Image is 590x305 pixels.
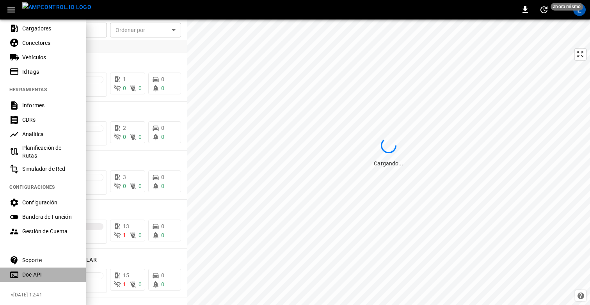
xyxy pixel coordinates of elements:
[22,116,76,124] div: CDRs
[538,4,550,16] button: set refresh interval
[22,130,76,138] div: Analítica
[22,256,76,264] div: Soporte
[22,165,76,173] div: Simulador de Red
[11,291,80,299] span: v [DATE] 12:41
[22,271,76,278] div: Doc API
[22,144,76,160] div: Planificación de Rutas
[22,2,91,12] img: ampcontrol.io logo
[22,25,76,32] div: Cargadores
[551,3,583,11] span: ahora mismo
[22,213,76,221] div: Bandera de Función
[22,101,76,109] div: Informes
[22,53,76,61] div: Vehículos
[22,199,76,206] div: Configuración
[22,68,76,76] div: IdTags
[22,39,76,47] div: Conectores
[22,227,76,235] div: Gestión de Cuenta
